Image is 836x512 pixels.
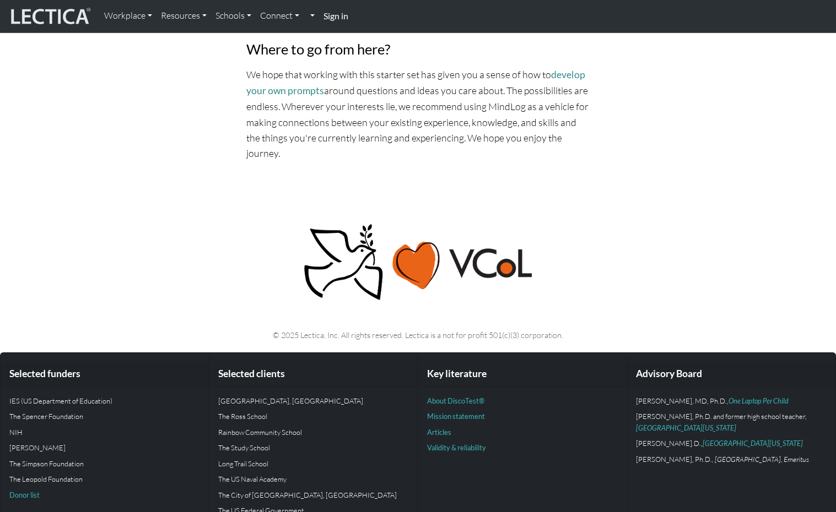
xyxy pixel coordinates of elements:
p: Long Trail School [218,458,409,469]
a: Workplace [100,4,157,28]
a: [GEOGRAPHIC_DATA][US_STATE] [636,423,736,432]
p: The Leopold Foundation [9,473,200,484]
p: [GEOGRAPHIC_DATA], [GEOGRAPHIC_DATA] [218,395,409,406]
p: [PERSON_NAME], Ph.D. [636,454,827,465]
a: Schools [211,4,256,28]
a: Donor list [9,491,40,499]
p: The Simpson Foundation [9,458,200,469]
a: About DiscoTest® [427,396,484,405]
p: NIH [9,427,200,438]
p: [PERSON_NAME], MD, Ph.D., [636,395,827,406]
a: One Laptop Per Child [729,396,789,405]
em: , [GEOGRAPHIC_DATA], Emeritus [712,455,809,464]
p: © 2025 Lectica, Inc. All rights reserved. Lectica is a not for profit 501(c)(3) corporation. [61,329,775,341]
a: [GEOGRAPHIC_DATA][US_STATE] [703,439,803,448]
div: Selected funders [1,362,209,386]
p: [PERSON_NAME].D., [636,438,827,449]
a: Sign in [319,4,353,28]
a: Connect [256,4,304,28]
div: Selected clients [209,362,418,386]
p: We hope that working with this starter set has given you a sense of how to around questions and i... [246,67,590,161]
img: lecticalive [8,6,91,27]
h3: Where to go from here? [246,41,590,58]
div: Advisory Board [627,362,835,386]
p: IES (US Department of Education) [9,395,200,406]
a: Resources [157,4,211,28]
p: The City of [GEOGRAPHIC_DATA], [GEOGRAPHIC_DATA] [218,489,409,500]
strong: Sign in [323,10,348,21]
p: The Ross School [218,411,409,422]
a: Articles [427,428,451,437]
p: Rainbow Community School [218,427,409,438]
p: [PERSON_NAME] [9,442,200,453]
div: Key literature [418,362,627,386]
p: The US Naval Academy [218,473,409,484]
p: The Study School [218,442,409,453]
p: [PERSON_NAME], Ph.D. and former high school teacher, [636,411,827,433]
a: Validity & reliability [427,443,486,452]
img: Peace, love, VCoL [300,222,536,302]
p: The Spencer Foundation [9,411,200,422]
a: Mission statement [427,412,485,421]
